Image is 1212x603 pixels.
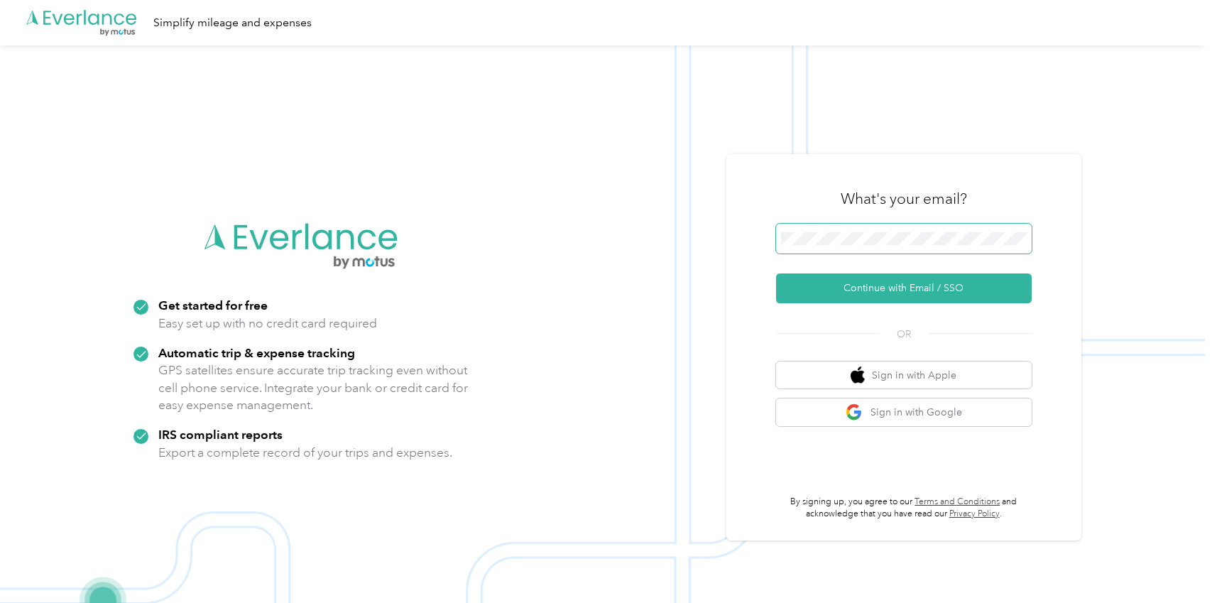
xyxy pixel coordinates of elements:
p: By signing up, you agree to our and acknowledge that you have read our . [776,496,1032,521]
p: Easy set up with no credit card required [158,315,377,332]
strong: Get started for free [158,298,268,313]
p: Export a complete record of your trips and expenses. [158,444,452,462]
div: Simplify mileage and expenses [153,14,312,32]
a: Privacy Policy [949,509,1000,519]
h3: What's your email? [841,189,967,209]
img: apple logo [851,366,865,384]
button: Continue with Email / SSO [776,273,1032,303]
button: google logoSign in with Google [776,398,1032,426]
strong: Automatic trip & expense tracking [158,345,355,360]
a: Terms and Conditions [915,496,1000,507]
span: OR [879,327,929,342]
button: apple logoSign in with Apple [776,362,1032,389]
p: GPS satellites ensure accurate trip tracking even without cell phone service. Integrate your bank... [158,362,469,414]
img: google logo [846,403,863,421]
strong: IRS compliant reports [158,427,283,442]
